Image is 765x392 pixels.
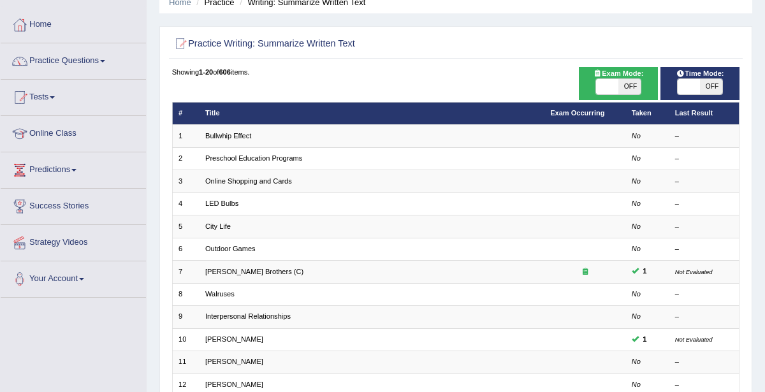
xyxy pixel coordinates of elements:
[675,357,733,367] div: –
[172,36,524,52] h2: Practice Writing: Summarize Written Text
[172,215,200,238] td: 5
[172,102,200,124] th: #
[205,154,302,162] a: Preschool Education Programs
[632,358,641,365] em: No
[672,68,728,80] span: Time Mode:
[632,245,641,252] em: No
[632,222,641,230] em: No
[675,131,733,142] div: –
[639,334,651,345] span: You can still take this question
[205,222,231,230] a: City Life
[639,266,651,277] span: You can still take this question
[675,268,713,275] small: Not Evaluated
[632,200,641,207] em: No
[172,147,200,170] td: 2
[172,67,740,77] div: Showing of items.
[205,312,291,320] a: Interpersonal Relationships
[199,68,213,76] b: 1-20
[200,102,544,124] th: Title
[172,238,200,260] td: 6
[675,154,733,164] div: –
[675,336,713,343] small: Not Evaluated
[632,154,641,162] em: No
[172,351,200,374] td: 11
[205,335,263,343] a: [PERSON_NAME]
[1,189,146,221] a: Success Stories
[632,132,641,140] em: No
[172,261,200,283] td: 7
[589,68,648,80] span: Exam Mode:
[172,192,200,215] td: 4
[632,381,641,388] em: No
[675,244,733,254] div: –
[618,79,641,94] span: OFF
[675,380,733,390] div: –
[700,79,722,94] span: OFF
[675,312,733,322] div: –
[550,267,620,277] div: Exam occurring question
[172,283,200,305] td: 8
[205,381,263,388] a: [PERSON_NAME]
[550,109,604,117] a: Exam Occurring
[632,312,641,320] em: No
[632,290,641,298] em: No
[172,125,200,147] td: 1
[675,289,733,300] div: –
[205,200,238,207] a: LED Bulbs
[1,225,146,257] a: Strategy Videos
[675,222,733,232] div: –
[205,268,303,275] a: [PERSON_NAME] Brothers (C)
[219,68,230,76] b: 606
[1,7,146,39] a: Home
[1,116,146,148] a: Online Class
[625,102,669,124] th: Taken
[579,67,659,100] div: Show exams occurring in exams
[205,358,263,365] a: [PERSON_NAME]
[172,328,200,351] td: 10
[675,199,733,209] div: –
[205,245,256,252] a: Outdoor Games
[1,152,146,184] a: Predictions
[172,306,200,328] td: 9
[172,170,200,192] td: 3
[1,80,146,112] a: Tests
[675,177,733,187] div: –
[669,102,739,124] th: Last Result
[205,290,235,298] a: Walruses
[632,177,641,185] em: No
[1,43,146,75] a: Practice Questions
[205,177,292,185] a: Online Shopping and Cards
[205,132,251,140] a: Bullwhip Effect
[1,261,146,293] a: Your Account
